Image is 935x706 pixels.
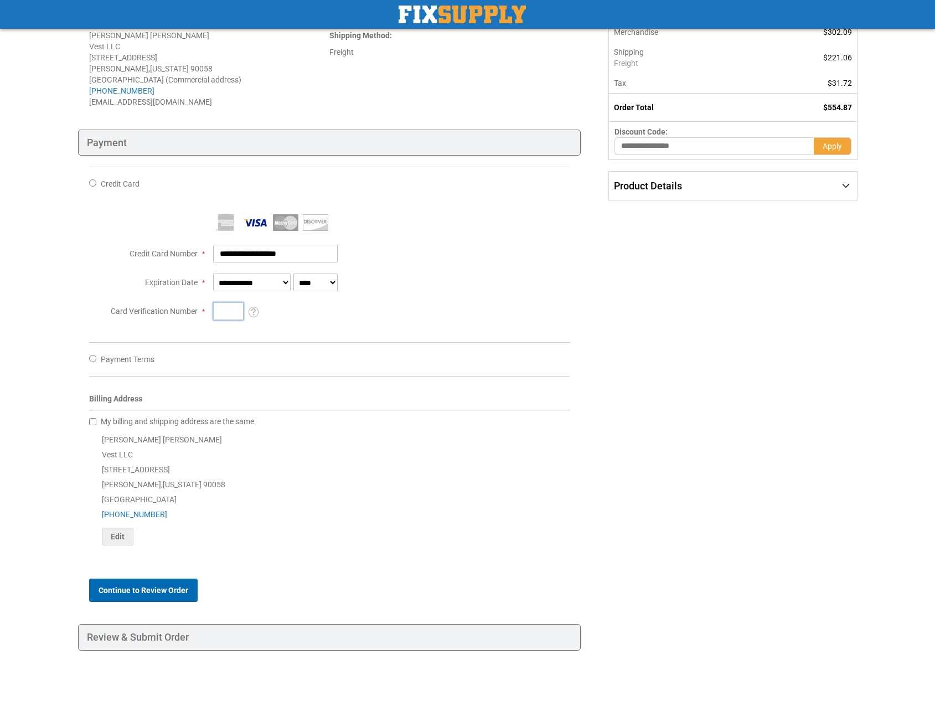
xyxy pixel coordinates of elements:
strong: : [329,31,392,40]
span: $31.72 [828,79,852,87]
span: Credit Card [101,179,140,188]
a: store logo [399,6,526,23]
a: [PHONE_NUMBER] [89,86,154,95]
span: Edit [111,532,125,541]
address: [PERSON_NAME] [PERSON_NAME] Vest LLC [STREET_ADDRESS] [PERSON_NAME] , 90058 [GEOGRAPHIC_DATA] (Co... [89,30,329,107]
strong: Order Total [614,103,654,112]
span: [US_STATE] [150,64,189,73]
a: [PHONE_NUMBER] [102,510,167,519]
span: Freight [614,58,747,69]
img: American Express [213,214,239,231]
th: Tax [609,73,753,94]
span: Product Details [614,180,682,192]
img: Fix Industrial Supply [399,6,526,23]
img: Visa [243,214,268,231]
div: Freight [329,47,570,58]
th: Merchandise [609,22,753,42]
span: [US_STATE] [163,480,202,489]
span: My billing and shipping address are the same [101,417,254,426]
span: $302.09 [823,28,852,37]
span: Shipping [614,48,644,56]
span: Credit Card Number [130,249,198,258]
span: Continue to Review Order [99,586,188,595]
div: Billing Address [89,393,570,410]
img: Discover [303,214,328,231]
span: Payment Terms [101,355,154,364]
span: $554.87 [823,103,852,112]
span: Expiration Date [145,278,198,287]
span: Apply [823,142,842,151]
div: Payment [78,130,581,156]
button: Apply [814,137,851,155]
div: [PERSON_NAME] [PERSON_NAME] Vest LLC [STREET_ADDRESS] [PERSON_NAME] , 90058 [GEOGRAPHIC_DATA] [89,432,570,545]
span: Discount Code: [614,127,668,136]
img: MasterCard [273,214,298,231]
span: $221.06 [823,53,852,62]
div: Review & Submit Order [78,624,581,651]
span: [EMAIL_ADDRESS][DOMAIN_NAME] [89,97,212,106]
span: Card Verification Number [111,307,198,316]
button: Edit [102,528,133,545]
span: Shipping Method [329,31,390,40]
button: Continue to Review Order [89,579,198,602]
